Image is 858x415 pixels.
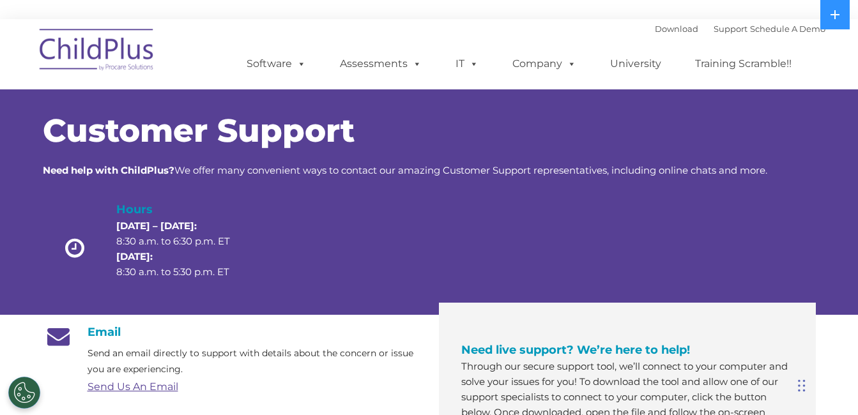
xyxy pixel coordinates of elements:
[798,366,806,405] div: Drag
[116,250,153,262] strong: [DATE]:
[500,51,589,77] a: Company
[443,51,491,77] a: IT
[234,51,319,77] a: Software
[116,220,197,232] strong: [DATE] – [DATE]:
[43,111,355,150] span: Customer Support
[43,164,767,176] span: We offer many convenient ways to contact our amazing Customer Support representatives, including ...
[43,164,174,176] strong: Need help with ChildPlus?
[8,377,40,409] button: Cookies Settings
[43,325,420,339] h4: Email
[33,20,161,84] img: ChildPlus by Procare Solutions
[461,343,690,357] span: Need live support? We’re here to help!
[116,200,252,218] h4: Hours
[327,51,434,77] a: Assessments
[88,381,178,393] a: Send Us An Email
[88,345,420,377] p: Send an email directly to support with details about the concern or issue you are experiencing.
[572,20,858,415] iframe: Chat Widget
[116,218,252,280] p: 8:30 a.m. to 6:30 p.m. ET 8:30 a.m. to 5:30 p.m. ET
